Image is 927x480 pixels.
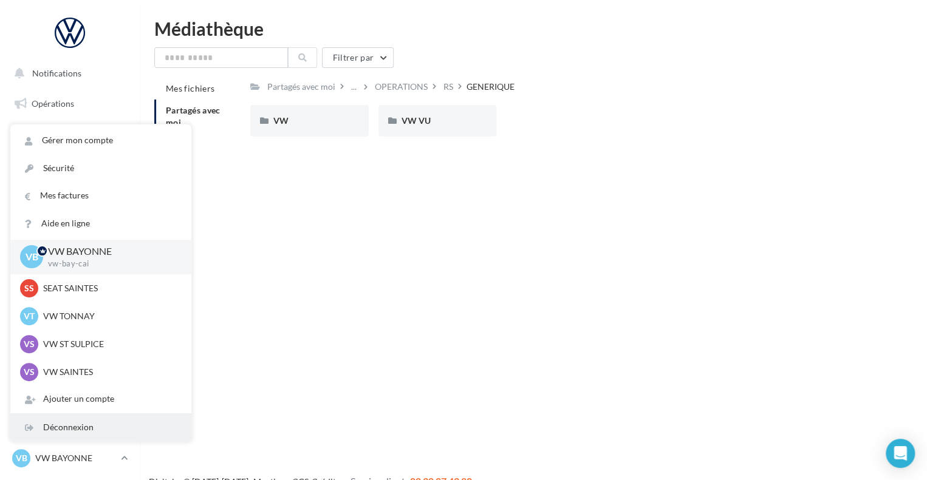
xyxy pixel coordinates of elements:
a: Campagnes [7,183,132,208]
span: VW [273,115,289,126]
span: Notifications [32,68,81,78]
a: Visibilité en ligne [7,152,132,178]
span: Opérations [32,98,74,109]
div: Partagés avec moi [267,81,335,93]
span: VS [24,338,35,350]
span: VS [24,366,35,378]
button: Notifications [7,61,128,86]
span: VB [16,452,27,464]
span: Partagés avec moi [166,105,221,127]
div: Déconnexion [10,414,191,441]
span: VW VU [402,115,431,126]
div: OPERATIONS [375,81,428,93]
p: VW SAINTES [43,366,177,378]
p: vw-bay-cai [48,259,172,269]
a: Sécurité [10,155,191,182]
span: VT [24,310,35,322]
a: PLV et print personnalisable [7,303,132,339]
p: VW ST SULPICE [43,338,177,350]
p: VW BAYONNE [35,452,116,464]
a: Aide en ligne [10,210,191,237]
a: VB VW BAYONNE [10,447,130,470]
a: Boîte de réception [7,121,132,147]
span: VB [26,250,38,264]
button: Filtrer par [322,47,394,68]
p: VW BAYONNE [48,245,172,259]
div: RS [443,81,453,93]
div: GENERIQUE [467,81,515,93]
div: Ajouter un compte [10,385,191,413]
a: Médiathèque [7,243,132,268]
div: ... [349,78,359,95]
a: Opérations [7,91,132,117]
a: Mes factures [10,182,191,209]
div: Open Intercom Messenger [886,439,915,468]
span: Mes fichiers [166,83,214,93]
div: Médiathèque [154,19,912,38]
a: Calendrier [7,273,132,299]
p: VW TONNAY [43,310,177,322]
p: SEAT SAINTES [43,282,177,294]
span: SS [24,282,34,294]
a: Contacts [7,212,132,238]
a: Campagnes DataOnDemand [7,343,132,379]
a: Gérer mon compte [10,127,191,154]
